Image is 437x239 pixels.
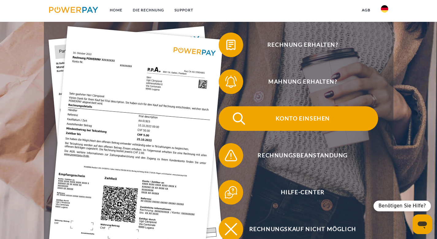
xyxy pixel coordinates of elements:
[228,180,378,205] span: Hilfe-Center
[223,74,239,89] img: qb_bell.svg
[228,69,378,94] span: Mahnung erhalten?
[223,185,239,200] img: qb_help.svg
[219,180,378,205] button: Hilfe-Center
[357,5,376,16] a: agb
[169,5,198,16] a: SUPPORT
[219,143,378,168] button: Rechnungsbeanstandung
[412,214,432,234] iframe: Schaltfläche zum Öffnen des Messaging-Fensters; Konversation läuft
[49,7,98,13] img: logo-powerpay.svg
[128,5,169,16] a: DIE RECHNUNG
[223,37,239,53] img: qb_bill.svg
[228,143,378,168] span: Rechnungsbeanstandung
[219,106,378,131] button: Konto einsehen
[228,106,378,131] span: Konto einsehen
[381,5,388,13] img: de
[223,148,239,163] img: qb_warning.svg
[374,201,431,211] div: Benötigen Sie Hilfe?
[219,69,378,94] button: Mahnung erhalten?
[228,33,378,57] span: Rechnung erhalten?
[219,33,378,57] button: Rechnung erhalten?
[105,5,128,16] a: Home
[231,111,247,126] img: qb_search.svg
[223,221,239,237] img: qb_close.svg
